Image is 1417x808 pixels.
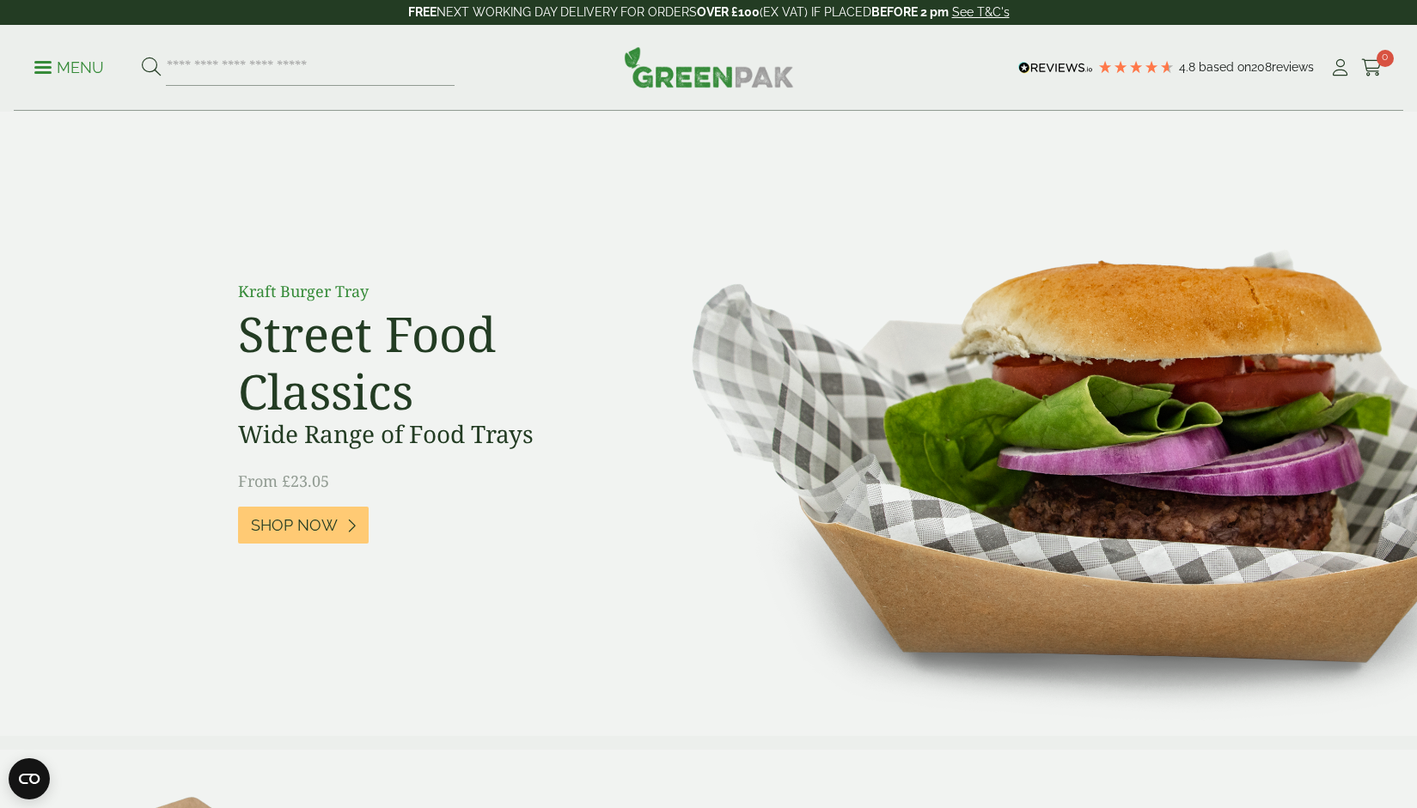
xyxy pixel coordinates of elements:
strong: OVER £100 [697,5,760,19]
button: Open CMP widget [9,758,50,799]
div: 4.79 Stars [1097,59,1175,75]
strong: FREE [408,5,437,19]
h3: Wide Range of Food Trays [238,420,625,449]
a: 0 [1361,55,1383,81]
a: See T&C's [952,5,1010,19]
p: Kraft Burger Tray [238,280,625,303]
span: Shop Now [251,516,338,535]
a: Shop Now [238,507,369,544]
i: My Account [1329,59,1351,76]
span: 208 [1251,60,1272,74]
strong: BEFORE 2 pm [871,5,949,19]
a: Menu [34,58,104,75]
span: 4.8 [1179,60,1199,74]
span: reviews [1272,60,1314,74]
p: Menu [34,58,104,78]
i: Cart [1361,59,1383,76]
img: REVIEWS.io [1018,62,1093,74]
span: 0 [1377,50,1394,67]
img: GreenPak Supplies [624,46,794,88]
span: Based on [1199,60,1251,74]
img: Street Food Classics [638,112,1417,736]
h2: Street Food Classics [238,305,625,420]
span: From £23.05 [238,471,329,491]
